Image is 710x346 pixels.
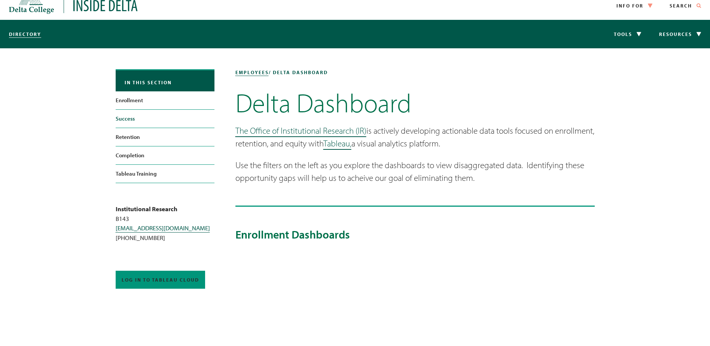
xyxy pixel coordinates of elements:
h1: Delta Dashboard [235,90,595,115]
a: Tableau Training [116,165,214,183]
a: The Office of Institutional Research (IR) [235,125,366,136]
button: Tools [605,20,650,48]
a: Tableau, [323,138,351,149]
span: / Delta Dashboard [269,69,328,75]
a: Completion [116,146,214,164]
span: B143 [116,215,129,222]
span: [PHONE_NUMBER] [116,234,165,242]
a: Log in to Tableau Cloud [116,271,205,289]
p: Use the filters on the left as you explore the dashboards to view disaggregated data. Identifying... [235,159,595,185]
a: Success [116,110,214,128]
h2: Enrollment Dashboards [235,228,595,241]
a: employees [235,69,269,75]
a: Directory [9,31,41,37]
a: Retention [116,128,214,146]
p: is actively developing actionable data tools focused on enrollment, retention, and equity with a ... [235,124,595,150]
strong: Institutional Research [116,205,177,213]
a: Enrollment [116,91,214,109]
button: Resources [650,20,710,48]
a: [EMAIL_ADDRESS][DOMAIN_NAME] [116,224,210,232]
button: In this section [116,70,214,91]
span: Log in to Tableau Cloud [122,277,199,283]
